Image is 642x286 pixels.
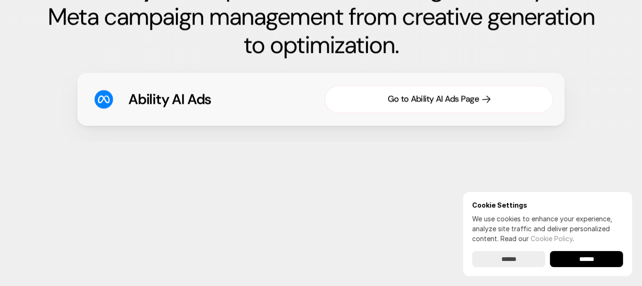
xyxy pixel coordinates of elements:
span: Read our . [500,235,574,243]
h6: Cookie Settings [472,201,623,209]
h3: Ability AI Ads [128,90,236,109]
p: We use cookies to enhance your experience, analyze site traffic and deliver personalized content. [472,214,623,244]
a: Cookie Policy [531,235,573,243]
a: Go to Ability AI Ads Page [325,86,553,113]
div: Go to Ability AI Ads Page [388,93,479,105]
